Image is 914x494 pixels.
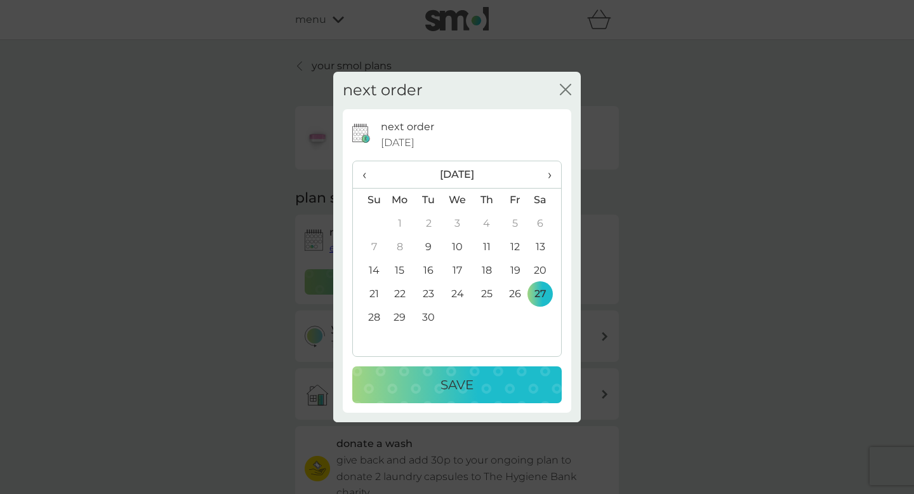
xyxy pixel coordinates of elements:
td: 8 [385,236,414,259]
button: Save [352,366,562,403]
td: 26 [501,283,529,306]
th: Su [353,188,385,212]
td: 14 [353,259,385,283]
th: We [443,188,472,212]
h2: next order [343,81,423,100]
span: ‹ [362,161,376,188]
button: close [560,84,571,97]
p: next order [381,119,434,135]
td: 9 [414,236,443,259]
th: Fr [501,188,529,212]
td: 21 [353,283,385,306]
th: Mo [385,188,414,212]
p: Save [440,375,474,395]
td: 22 [385,283,414,306]
th: Sa [529,188,561,212]
th: Th [472,188,501,212]
td: 15 [385,259,414,283]
td: 11 [472,236,501,259]
th: [DATE] [385,161,529,189]
td: 19 [501,259,529,283]
span: [DATE] [381,135,414,151]
td: 28 [353,306,385,330]
td: 17 [443,259,472,283]
td: 18 [472,259,501,283]
td: 3 [443,212,472,236]
td: 6 [529,212,561,236]
td: 2 [414,212,443,236]
td: 12 [501,236,529,259]
td: 27 [529,283,561,306]
td: 24 [443,283,472,306]
td: 10 [443,236,472,259]
span: › [539,161,552,188]
td: 4 [472,212,501,236]
td: 7 [353,236,385,259]
td: 16 [414,259,443,283]
td: 25 [472,283,501,306]
td: 1 [385,212,414,236]
td: 20 [529,259,561,283]
td: 5 [501,212,529,236]
td: 23 [414,283,443,306]
th: Tu [414,188,443,212]
td: 29 [385,306,414,330]
td: 30 [414,306,443,330]
td: 13 [529,236,561,259]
